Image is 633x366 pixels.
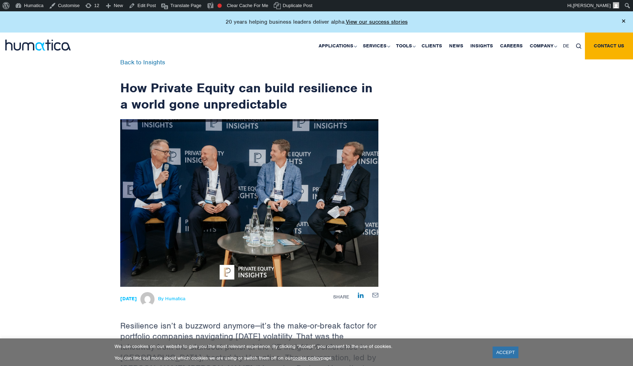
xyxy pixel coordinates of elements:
a: View our success stories [346,18,408,25]
div: Needs improvement [217,4,222,8]
a: Share on LinkedIn [358,292,364,298]
img: logo [5,40,71,51]
a: cookie policy [292,355,321,361]
span: DE [563,43,569,49]
span: By Humatica [158,296,185,302]
img: Michael Hillington [140,292,155,306]
h1: How Private Equity can build resilience in a world gone unpredictable [120,59,378,112]
span: [PERSON_NAME] [573,3,611,8]
img: search_icon [576,43,581,49]
a: Careers [496,33,526,59]
p: 20 years helping business leaders deliver alpha. [226,18,408,25]
span: Share [333,294,349,300]
a: Tools [393,33,418,59]
a: Company [526,33,559,59]
a: Share by E-Mail [372,292,378,298]
a: ACCEPT [493,347,518,358]
a: Contact us [585,33,633,59]
a: Clients [418,33,446,59]
img: mailby [372,293,378,297]
a: Services [359,33,393,59]
img: Share on LinkedIn [358,292,364,298]
a: News [446,33,467,59]
p: We use cookies on our website to give you the most relevant experience. By clicking “Accept”, you... [115,343,484,349]
p: You can find out more about which cookies we are using or switch them off on our page. [115,355,484,361]
a: Insights [467,33,496,59]
strong: [DATE] [120,296,137,302]
img: ndetails [120,119,378,287]
a: Applications [315,33,359,59]
a: DE [559,33,573,59]
a: Back to Insights [120,58,165,66]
